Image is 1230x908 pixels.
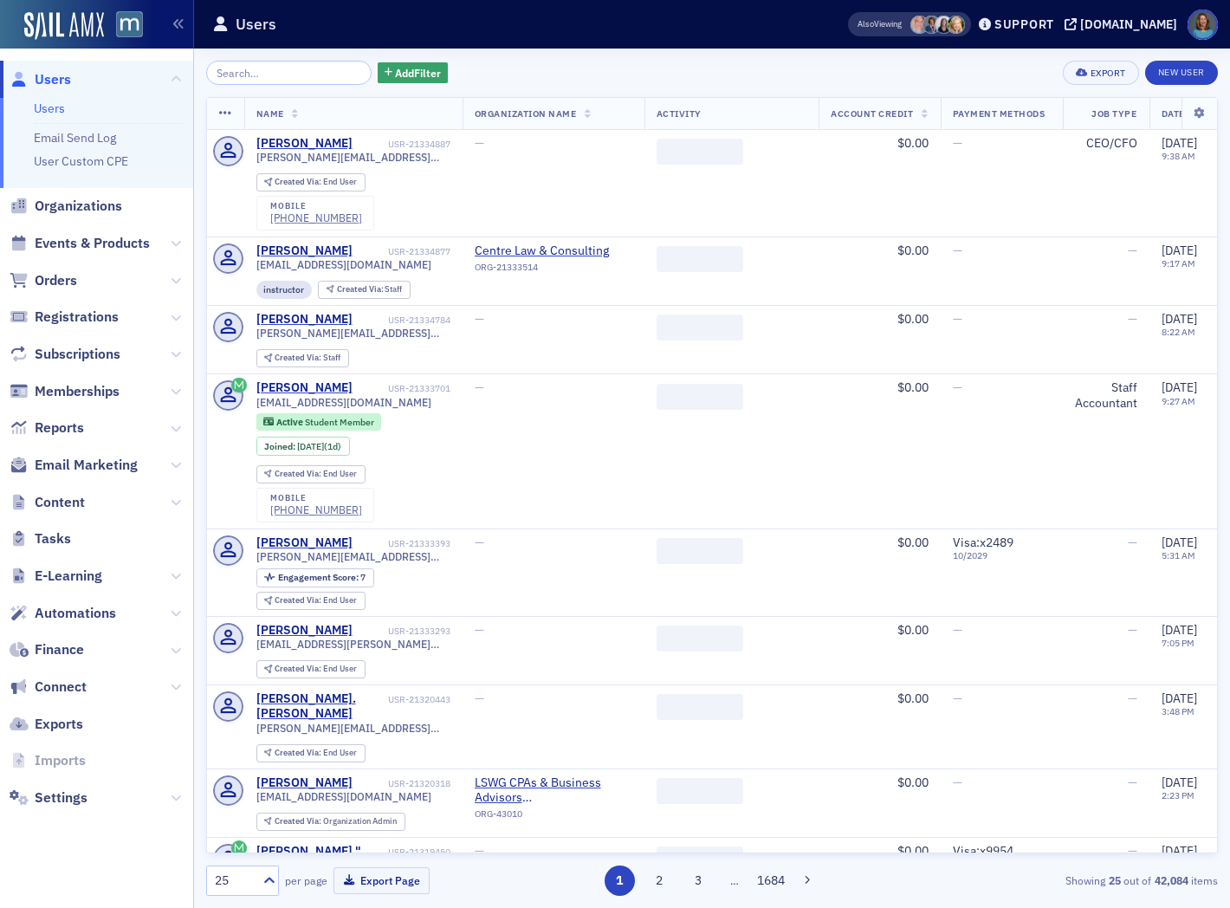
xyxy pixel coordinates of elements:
[1162,326,1195,338] time: 8:22 AM
[897,135,929,151] span: $0.00
[953,691,962,706] span: —
[256,465,366,483] div: Created Via: End User
[1162,775,1197,790] span: [DATE]
[1063,61,1138,85] button: Export
[256,722,450,735] span: [PERSON_NAME][EMAIL_ADDRESS][PERSON_NAME][DOMAIN_NAME]
[275,817,397,827] div: Organization Admin
[657,139,743,165] span: ‌
[275,178,357,187] div: End User
[256,413,382,431] div: Active: Active: Student Member
[35,345,120,364] span: Subscriptions
[897,622,929,638] span: $0.00
[104,11,143,41] a: View Homepage
[10,308,119,327] a: Registrations
[10,197,122,216] a: Organizations
[1162,622,1197,638] span: [DATE]
[1128,843,1137,859] span: —
[756,866,787,896] button: 1684
[10,70,71,89] a: Users
[953,535,1013,550] span: Visa : x2489
[35,197,122,216] span: Organizations
[275,594,323,606] span: Created Via :
[337,285,403,295] div: Staff
[355,139,450,150] div: USR-21334887
[275,663,323,674] span: Created Via :
[897,379,929,395] span: $0.00
[256,568,374,587] div: Engagement Score: 7
[35,751,86,770] span: Imports
[1151,872,1191,888] strong: 42,084
[378,62,449,84] button: AddFilter
[1080,16,1177,32] div: [DOMAIN_NAME]
[256,813,405,831] div: Created Via: Organization Admin
[1162,705,1194,717] time: 3:48 PM
[1162,549,1195,561] time: 5:31 AM
[897,843,929,859] span: $0.00
[1128,535,1137,550] span: —
[953,135,962,151] span: —
[1162,257,1195,269] time: 9:17 AM
[935,16,953,34] span: Kelly Brown
[256,844,385,890] a: [PERSON_NAME] "[PERSON_NAME]" [PERSON_NAME]
[10,604,116,623] a: Automations
[1075,136,1137,152] div: CEO/CFO
[475,243,632,259] span: Centre Law & Consulting
[1162,379,1197,395] span: [DATE]
[34,101,65,116] a: Users
[475,808,632,826] div: ORG-43010
[10,382,120,401] a: Memberships
[270,503,362,516] div: [PHONE_NUMBER]
[1162,535,1197,550] span: [DATE]
[35,788,87,807] span: Settings
[278,573,366,582] div: 7
[256,380,353,396] div: [PERSON_NAME]
[236,14,276,35] h1: Users
[657,246,743,272] span: ‌
[1162,395,1195,407] time: 9:27 AM
[10,751,86,770] a: Imports
[1145,61,1218,85] a: New User
[388,694,450,705] div: USR-21320443
[657,538,743,564] span: ‌
[256,312,353,328] a: [PERSON_NAME]
[256,151,450,164] span: [PERSON_NAME][EMAIL_ADDRESS][DOMAIN_NAME]
[355,626,450,637] div: USR-21333293
[256,535,353,551] a: [PERSON_NAME]
[256,550,450,563] span: [PERSON_NAME][EMAIL_ADDRESS][PERSON_NAME][DOMAIN_NAME]
[657,778,743,804] span: ‌
[35,70,71,89] span: Users
[278,571,360,583] span: Engagement Score :
[275,747,323,758] span: Created Via :
[953,311,962,327] span: —
[10,788,87,807] a: Settings
[256,107,284,120] span: Name
[256,281,313,299] div: instructor
[355,315,450,326] div: USR-21334784
[285,872,327,888] label: per page
[337,283,385,295] span: Created Via :
[1128,243,1137,258] span: —
[35,456,138,475] span: Email Marketing
[333,867,430,894] button: Export Page
[256,638,450,651] span: [EMAIL_ADDRESS][PERSON_NAME][DOMAIN_NAME]
[475,775,632,806] a: LSWG CPAs & Business Advisors ([GEOGRAPHIC_DATA], [GEOGRAPHIC_DATA])
[897,311,929,327] span: $0.00
[256,396,431,409] span: [EMAIL_ADDRESS][DOMAIN_NAME]
[953,243,962,258] span: —
[994,16,1054,32] div: Support
[305,416,374,428] span: Student Member
[256,258,431,271] span: [EMAIL_ADDRESS][DOMAIN_NAME]
[206,61,372,85] input: Search…
[256,691,385,722] div: [PERSON_NAME].[PERSON_NAME]
[897,535,929,550] span: $0.00
[256,775,353,791] a: [PERSON_NAME]
[953,379,962,395] span: —
[1075,380,1137,411] div: Staff Accountant
[355,383,450,394] div: USR-21333701
[1128,691,1137,706] span: —
[34,153,128,169] a: User Custom CPE
[1162,311,1197,327] span: [DATE]
[910,16,929,34] span: Dee Sullivan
